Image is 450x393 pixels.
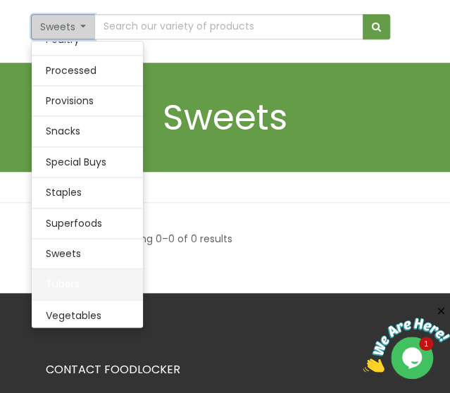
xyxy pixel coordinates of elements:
a: Processed [32,56,143,85]
input: Search our variety of products [94,14,363,39]
button: Sweets [31,14,96,39]
a: Sweets [32,239,143,268]
a: Superfoods [32,208,143,238]
a: Vegetables [32,300,143,330]
a: Special Buys [32,147,143,177]
a: Staples [32,177,143,207]
iframe: chat widget [363,305,450,372]
h1: Sweets [46,98,405,137]
a: Snacks [32,116,143,146]
a: Tubers [32,269,143,299]
a: Provisions [32,86,143,116]
h3: CONTACT FOODLOCKER [46,363,405,376]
